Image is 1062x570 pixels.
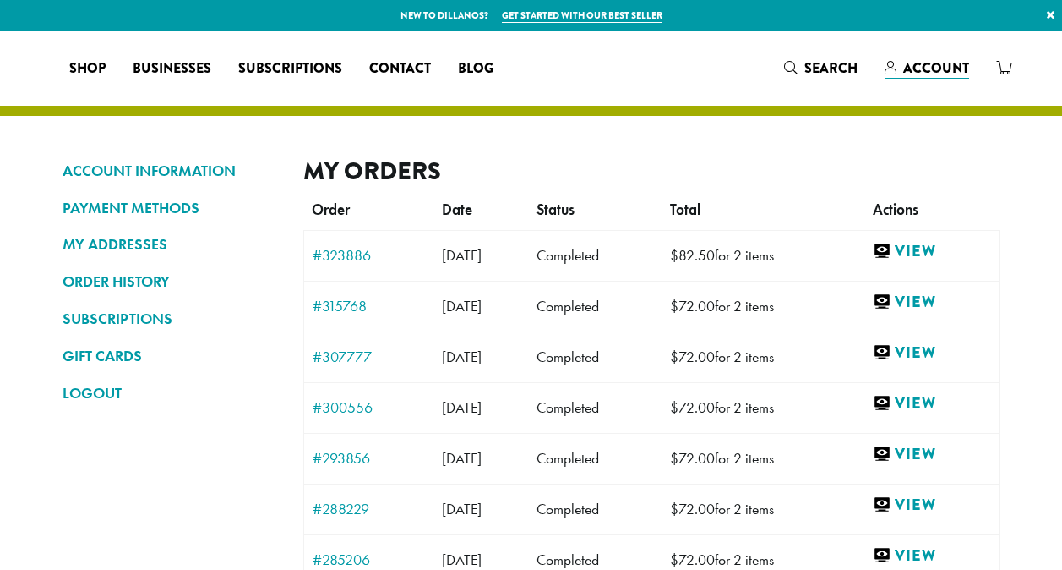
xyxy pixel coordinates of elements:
a: View [873,393,991,414]
a: Search [771,54,871,82]
td: Completed [528,433,662,484]
a: ACCOUNT INFORMATION [63,156,278,185]
a: View [873,545,991,567]
span: Search [804,58,858,78]
a: #293856 [313,451,425,466]
span: Shop [69,58,106,79]
a: #323886 [313,248,425,263]
a: View [873,241,991,262]
a: SUBSCRIPTIONS [63,304,278,333]
a: View [873,343,991,364]
span: Total [670,200,700,219]
a: PAYMENT METHODS [63,194,278,222]
td: for 2 items [662,382,864,433]
span: Actions [873,200,918,219]
a: ORDER HISTORY [63,267,278,296]
span: [DATE] [442,246,482,265]
span: $ [670,348,678,366]
a: Get started with our best seller [502,8,662,23]
span: $ [670,500,678,518]
span: $ [670,449,678,468]
td: for 2 items [662,230,864,281]
a: LOGOUT [63,379,278,408]
td: Completed [528,230,662,281]
td: for 2 items [662,484,864,534]
a: View [873,292,991,313]
td: for 2 items [662,281,864,332]
a: #285206 [313,552,425,567]
span: Status [536,200,575,219]
a: #315768 [313,299,425,314]
span: Blog [458,58,493,79]
h2: My Orders [303,156,1000,186]
span: 72.00 [670,449,715,468]
td: Completed [528,382,662,433]
span: $ [670,551,678,569]
span: [DATE] [442,500,482,518]
span: 72.00 [670,551,715,569]
a: #300556 [313,400,425,415]
span: Contact [369,58,431,79]
td: Completed [528,281,662,332]
a: #288229 [313,501,425,517]
span: $ [670,246,678,265]
span: [DATE] [442,297,482,315]
span: 72.00 [670,500,715,518]
span: 82.50 [670,246,715,265]
span: 72.00 [670,297,715,315]
span: [DATE] [442,449,482,468]
span: [DATE] [442,551,482,569]
a: Shop [56,55,119,82]
a: View [873,495,991,516]
span: Subscriptions [238,58,342,79]
span: 72.00 [670,398,715,417]
td: Completed [528,484,662,534]
span: Account [903,58,969,78]
span: Date [442,200,472,219]
span: $ [670,297,678,315]
span: $ [670,398,678,417]
td: for 2 items [662,433,864,484]
a: #307777 [313,349,425,364]
span: Businesses [133,58,211,79]
a: GIFT CARDS [63,342,278,370]
a: View [873,444,991,465]
span: Order [312,200,350,219]
span: [DATE] [442,398,482,417]
span: 72.00 [670,348,715,366]
a: MY ADDRESSES [63,230,278,259]
span: [DATE] [442,348,482,366]
td: Completed [528,332,662,382]
td: for 2 items [662,332,864,382]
